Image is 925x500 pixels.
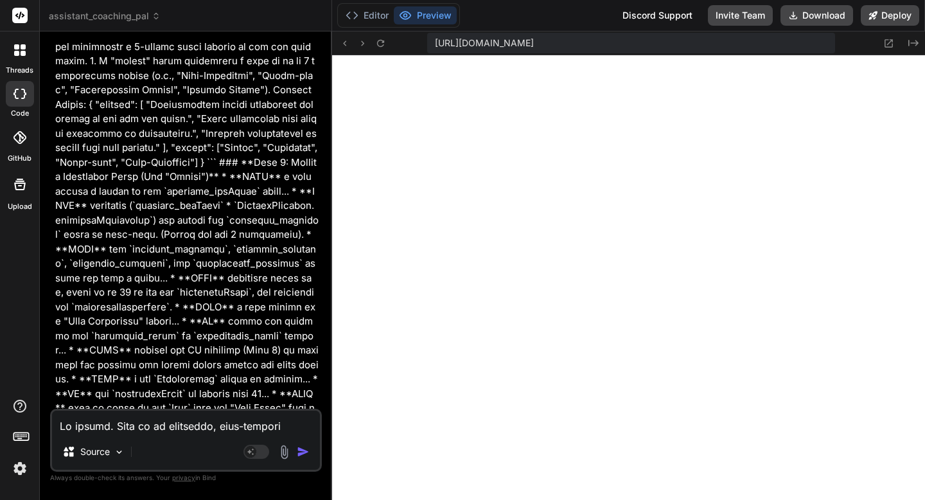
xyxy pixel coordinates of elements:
[297,445,310,458] img: icon
[615,5,700,26] div: Discord Support
[340,6,394,24] button: Editor
[80,445,110,458] p: Source
[6,65,33,76] label: threads
[861,5,919,26] button: Deploy
[277,445,292,460] img: attachment
[11,108,29,119] label: code
[394,6,457,24] button: Preview
[8,201,32,212] label: Upload
[50,472,322,484] p: Always double-check its answers. Your in Bind
[9,458,31,479] img: settings
[332,55,925,500] iframe: Preview
[435,37,534,49] span: [URL][DOMAIN_NAME]
[114,447,125,458] img: Pick Models
[49,10,161,22] span: assistant_coaching_pal
[8,153,31,164] label: GitHub
[172,474,195,481] span: privacy
[780,5,853,26] button: Download
[708,5,773,26] button: Invite Team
